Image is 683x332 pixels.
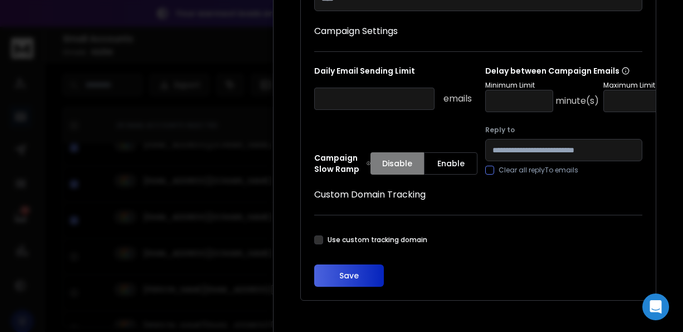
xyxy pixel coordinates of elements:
button: Enable [424,152,477,175]
p: emails [443,92,472,105]
p: Minimum Limit [485,81,599,90]
button: Save [314,264,384,287]
div: Open Intercom Messenger [642,293,669,320]
h1: Campaign Settings [314,25,642,38]
p: minute(s) [555,94,599,108]
button: Disable [370,152,424,175]
h1: Custom Domain Tracking [314,188,642,201]
label: Reply to [485,126,642,134]
p: Campaign Slow Ramp [314,152,370,175]
label: Use custom tracking domain [328,235,427,244]
p: Daily Email Sending Limit [314,65,471,81]
label: Clear all replyTo emails [499,166,578,175]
